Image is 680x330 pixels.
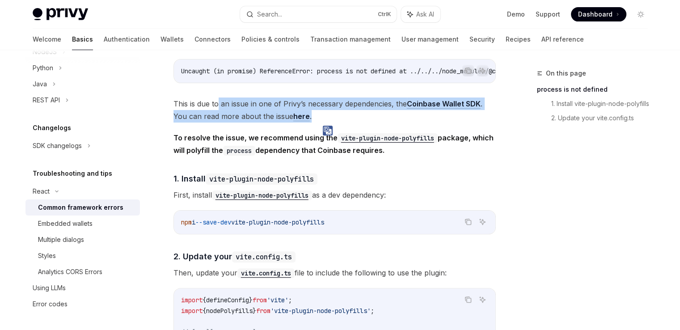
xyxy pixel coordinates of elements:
[462,294,474,305] button: Copy the contents from the code block
[253,307,256,315] span: }
[401,29,459,50] a: User management
[237,268,295,277] a: vite.config.ts
[25,216,140,232] a: Embedded wallets
[203,296,206,304] span: {
[506,29,531,50] a: Recipes
[33,95,60,106] div: REST API
[33,283,66,293] div: Using LLMs
[477,65,488,76] button: Ask AI
[173,173,317,185] span: 1. Install
[181,296,203,304] span: import
[477,216,488,228] button: Ask AI
[38,250,56,261] div: Styles
[237,268,295,278] code: vite.config.ts
[634,7,648,21] button: Toggle dark mode
[293,112,310,121] a: here
[33,168,112,179] h5: Troubleshooting and tips
[33,123,71,133] h5: Changelogs
[257,9,282,20] div: Search...
[571,7,626,21] a: Dashboard
[25,199,140,216] a: Common framework errors
[401,6,440,22] button: Ask AI
[270,307,371,315] span: 'vite-plugin-node-polyfills'
[173,267,496,279] span: Then, update your file to include the following to use the plugin:
[462,65,474,76] button: Copy the contents from the code block
[288,296,292,304] span: ;
[194,29,231,50] a: Connectors
[181,307,203,315] span: import
[173,133,494,155] strong: To resolve the issue, we recommend using the package, which will polyfill the dependency that Coi...
[249,296,253,304] span: }
[371,307,374,315] span: ;
[537,82,655,97] a: process is not defined
[33,79,47,89] div: Java
[160,29,184,50] a: Wallets
[25,264,140,280] a: Analytics CORS Errors
[223,146,255,156] code: process
[541,29,584,50] a: API reference
[578,10,612,19] span: Dashboard
[206,173,317,185] code: vite-plugin-node-polyfills
[181,218,192,226] span: npm
[546,68,586,79] span: On this page
[310,29,391,50] a: Transaction management
[33,63,53,73] div: Python
[38,267,102,277] div: Analytics CORS Errors
[231,218,324,226] span: vite-plugin-node-polyfills
[72,29,93,50] a: Basics
[33,140,82,151] div: SDK changelogs
[338,133,438,142] a: vite-plugin-node-polyfills
[173,97,496,123] span: This is due to an issue in one of Privy’s necessary dependencies, the . You can read more about t...
[253,296,267,304] span: from
[551,97,655,111] a: 1. Install vite-plugin-node-polyfills
[104,29,150,50] a: Authentication
[477,294,488,305] button: Ask AI
[33,186,50,197] div: React
[173,189,496,201] span: First, install as a dev dependency:
[25,280,140,296] a: Using LLMs
[33,299,68,309] div: Error codes
[25,232,140,248] a: Multiple dialogs
[256,307,270,315] span: from
[232,251,296,262] code: vite.config.ts
[462,216,474,228] button: Copy the contents from the code block
[416,10,434,19] span: Ask AI
[338,133,438,143] code: vite-plugin-node-polyfills
[240,6,397,22] button: Search...CtrlK
[469,29,495,50] a: Security
[173,250,296,262] span: 2. Update your
[38,234,84,245] div: Multiple dialogs
[212,190,312,200] code: vite-plugin-node-polyfills
[38,218,93,229] div: Embedded wallets
[33,29,61,50] a: Welcome
[206,296,249,304] span: defineConfig
[25,248,140,264] a: Styles
[38,202,123,213] div: Common framework errors
[536,10,560,19] a: Support
[195,218,231,226] span: --save-dev
[378,11,391,18] span: Ctrl K
[181,67,653,75] span: Uncaught (in promise) ReferenceError: process is not defined at ../../../node_modules/@coinbase/w...
[551,111,655,125] a: 2. Update your vite.config.ts
[33,8,88,21] img: light logo
[203,307,206,315] span: {
[206,307,253,315] span: nodePolyfills
[407,99,481,109] a: Coinbase Wallet SDK
[507,10,525,19] a: Demo
[25,296,140,312] a: Error codes
[212,190,312,199] a: vite-plugin-node-polyfills
[267,296,288,304] span: 'vite'
[241,29,300,50] a: Policies & controls
[192,218,195,226] span: i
